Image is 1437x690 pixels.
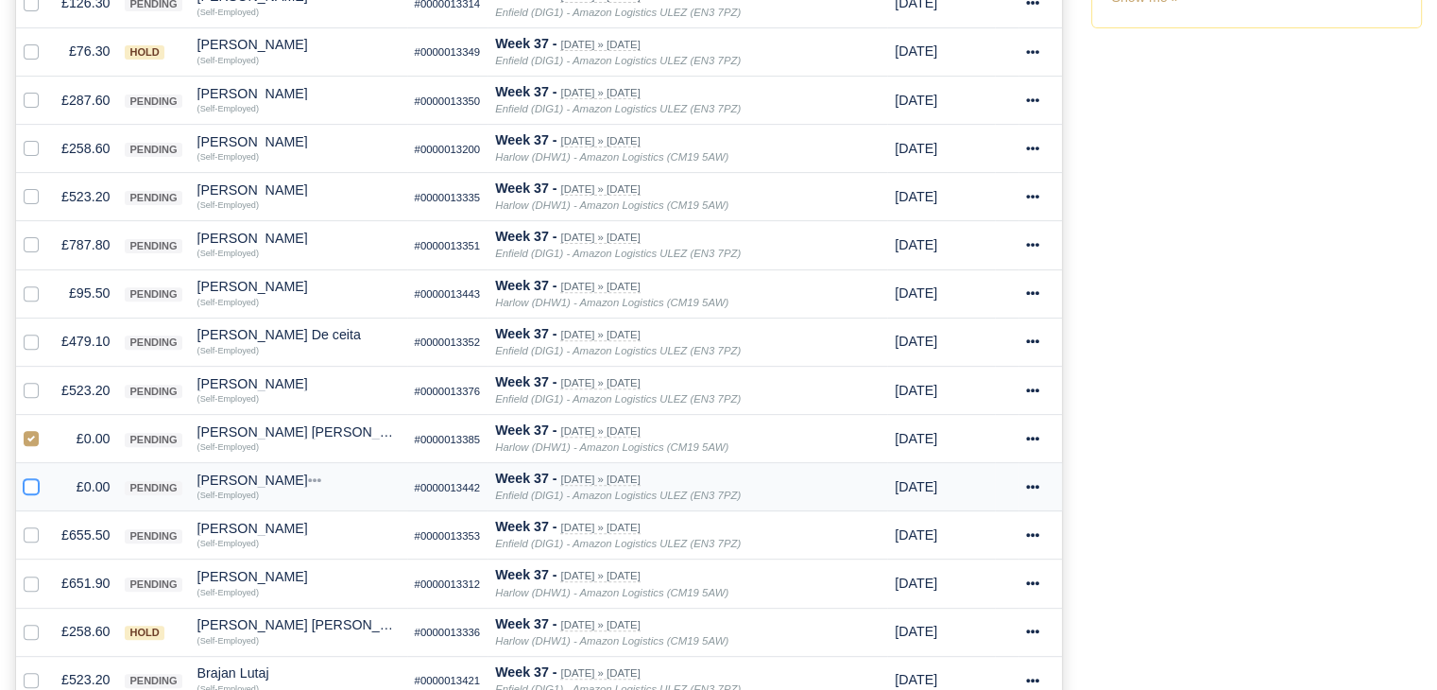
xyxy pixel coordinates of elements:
[895,431,937,446] span: 1 week from now
[197,183,400,197] div: [PERSON_NAME]
[560,329,640,341] small: [DATE] » [DATE]
[197,618,400,631] div: [PERSON_NAME] [PERSON_NAME]
[197,328,400,341] div: [PERSON_NAME] De ceita
[895,672,937,687] span: 1 week from now
[54,414,117,462] td: £0.00
[415,144,481,155] small: #0000013200
[560,135,640,147] small: [DATE] » [DATE]
[197,135,400,148] div: [PERSON_NAME]
[495,7,741,18] i: Enfield (DIG1) - Amazon Logistics ULEZ (EN3 7PZ)
[54,318,117,366] td: £479.10
[560,183,640,196] small: [DATE] » [DATE]
[560,667,640,680] small: [DATE] » [DATE]
[197,249,259,258] small: (Self-Employed)
[415,434,481,445] small: #0000013385
[415,192,481,203] small: #0000013335
[495,84,556,99] strong: Week 37 -
[495,393,741,405] i: Enfield (DIG1) - Amazon Logistics ULEZ (EN3 7PZ)
[197,346,259,355] small: (Self-Employed)
[125,433,181,447] span: pending
[415,336,481,348] small: #0000013352
[495,490,741,501] i: Enfield (DIG1) - Amazon Logistics ULEZ (EN3 7PZ)
[54,269,117,318] td: £95.50
[125,626,163,640] span: hold
[895,334,937,349] span: 1 week from now
[197,232,400,245] div: [PERSON_NAME]
[197,522,400,535] div: [PERSON_NAME]
[495,199,728,211] i: Harlow (DHW1) - Amazon Logistics (CM19 5AW)
[197,298,259,307] small: (Self-Employed)
[197,280,400,293] div: [PERSON_NAME]
[495,567,556,582] strong: Week 37 -
[125,191,181,205] span: pending
[415,627,481,638] small: #0000013336
[560,281,640,293] small: [DATE] » [DATE]
[895,285,937,301] span: 1 week from now
[54,366,117,414] td: £523.20
[54,27,117,76] td: £76.30
[197,442,259,452] small: (Self-Employed)
[560,232,640,244] small: [DATE] » [DATE]
[495,103,741,114] i: Enfield (DIG1) - Amazon Logistics ULEZ (EN3 7PZ)
[54,173,117,221] td: £523.20
[197,539,259,548] small: (Self-Employed)
[495,664,556,680] strong: Week 37 -
[54,125,117,173] td: £258.60
[415,530,481,542] small: #0000013353
[197,636,259,646] small: (Self-Employed)
[415,46,481,58] small: #0000013349
[1343,599,1437,690] iframe: Chat Widget
[495,55,741,66] i: Enfield (DIG1) - Amazon Logistics ULEZ (EN3 7PZ)
[125,336,181,350] span: pending
[197,474,400,487] div: [PERSON_NAME]
[495,345,741,356] i: Enfield (DIG1) - Amazon Logistics ULEZ (EN3 7PZ)
[54,560,117,608] td: £651.90
[197,491,259,500] small: (Self-Employed)
[197,152,259,162] small: (Self-Employed)
[560,474,640,486] small: [DATE] » [DATE]
[495,229,556,244] strong: Week 37 -
[495,587,728,598] i: Harlow (DHW1) - Amazon Logistics (CM19 5AW)
[197,394,259,404] small: (Self-Employed)
[125,287,181,302] span: pending
[560,39,640,51] small: [DATE] » [DATE]
[560,522,640,534] small: [DATE] » [DATE]
[197,666,400,680] div: Brajan Lutaj
[495,151,728,163] i: Harlow (DHW1) - Amazon Logistics (CM19 5AW)
[125,45,163,60] span: hold
[495,297,728,308] i: Harlow (DHW1) - Amazon Logistics (CM19 5AW)
[895,189,937,204] span: 1 week from now
[895,43,937,59] span: 1 week from now
[895,479,937,494] span: 1 week from now
[197,425,400,439] div: [PERSON_NAME] [PERSON_NAME]
[895,141,937,156] span: 1 week from now
[415,288,481,300] small: #0000013443
[895,93,937,108] span: 1 week from now
[125,385,181,399] span: pending
[54,608,117,656] td: £258.60
[54,463,117,511] td: £0.00
[415,578,481,590] small: #0000013312
[197,104,259,113] small: (Self-Employed)
[495,423,556,438] strong: Week 37 -
[415,95,481,107] small: #0000013350
[197,377,400,390] div: [PERSON_NAME]
[895,576,937,591] span: 1 week from now
[197,87,400,100] div: [PERSON_NAME]
[125,239,181,253] span: pending
[495,181,556,196] strong: Week 37 -
[125,143,181,157] span: pending
[54,221,117,269] td: £787.80
[495,441,728,453] i: Harlow (DHW1) - Amazon Logistics (CM19 5AW)
[495,278,556,293] strong: Week 37 -
[197,570,400,583] div: [PERSON_NAME]
[495,519,556,534] strong: Week 37 -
